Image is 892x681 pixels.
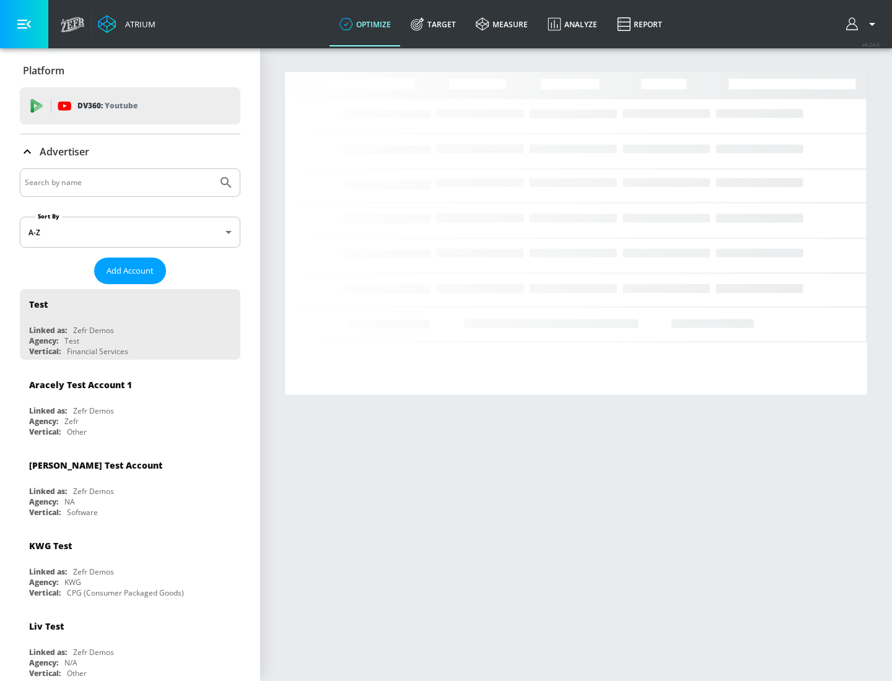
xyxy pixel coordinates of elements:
[67,427,87,437] div: Other
[607,2,672,46] a: Report
[29,346,61,357] div: Vertical:
[29,298,48,310] div: Test
[94,258,166,284] button: Add Account
[98,15,155,33] a: Atrium
[73,325,114,336] div: Zefr Demos
[20,531,240,601] div: KWG TestLinked as:Zefr DemosAgency:KWGVertical:CPG (Consumer Packaged Goods)
[20,87,240,124] div: DV360: Youtube
[29,486,67,497] div: Linked as:
[20,289,240,360] div: TestLinked as:Zefr DemosAgency:TestVertical:Financial Services
[77,99,138,113] p: DV360:
[29,577,58,588] div: Agency:
[107,264,154,278] span: Add Account
[64,657,77,668] div: N/A
[20,53,240,88] div: Platform
[64,336,79,346] div: Test
[67,668,87,679] div: Other
[20,217,240,248] div: A-Z
[120,19,155,30] div: Atrium
[29,336,58,346] div: Agency:
[466,2,538,46] a: measure
[64,416,79,427] div: Zefr
[401,2,466,46] a: Target
[20,370,240,440] div: Aracely Test Account 1Linked as:Zefr DemosAgency:ZefrVertical:Other
[29,620,64,632] div: Liv Test
[29,497,58,507] div: Agency:
[73,647,114,657] div: Zefr Demos
[40,145,89,158] p: Advertiser
[105,99,138,112] p: Youtube
[23,64,64,77] p: Platform
[73,566,114,577] div: Zefr Demos
[862,41,880,48] span: v 4.24.0
[330,2,401,46] a: optimize
[25,175,212,191] input: Search by name
[67,588,184,598] div: CPG (Consumer Packaged Goods)
[29,540,72,552] div: KWG Test
[29,325,67,336] div: Linked as:
[29,647,67,657] div: Linked as:
[20,450,240,521] div: [PERSON_NAME] Test AccountLinked as:Zefr DemosAgency:NAVertical:Software
[67,507,98,518] div: Software
[538,2,607,46] a: Analyze
[35,212,62,220] label: Sort By
[29,588,61,598] div: Vertical:
[64,577,81,588] div: KWG
[67,346,128,357] div: Financial Services
[73,486,114,497] div: Zefr Demos
[20,134,240,169] div: Advertiser
[29,416,58,427] div: Agency:
[29,406,67,416] div: Linked as:
[29,566,67,577] div: Linked as:
[73,406,114,416] div: Zefr Demos
[29,657,58,668] div: Agency:
[29,668,61,679] div: Vertical:
[29,459,162,471] div: [PERSON_NAME] Test Account
[29,427,61,437] div: Vertical:
[64,497,75,507] div: NA
[29,507,61,518] div: Vertical:
[29,379,132,391] div: Aracely Test Account 1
